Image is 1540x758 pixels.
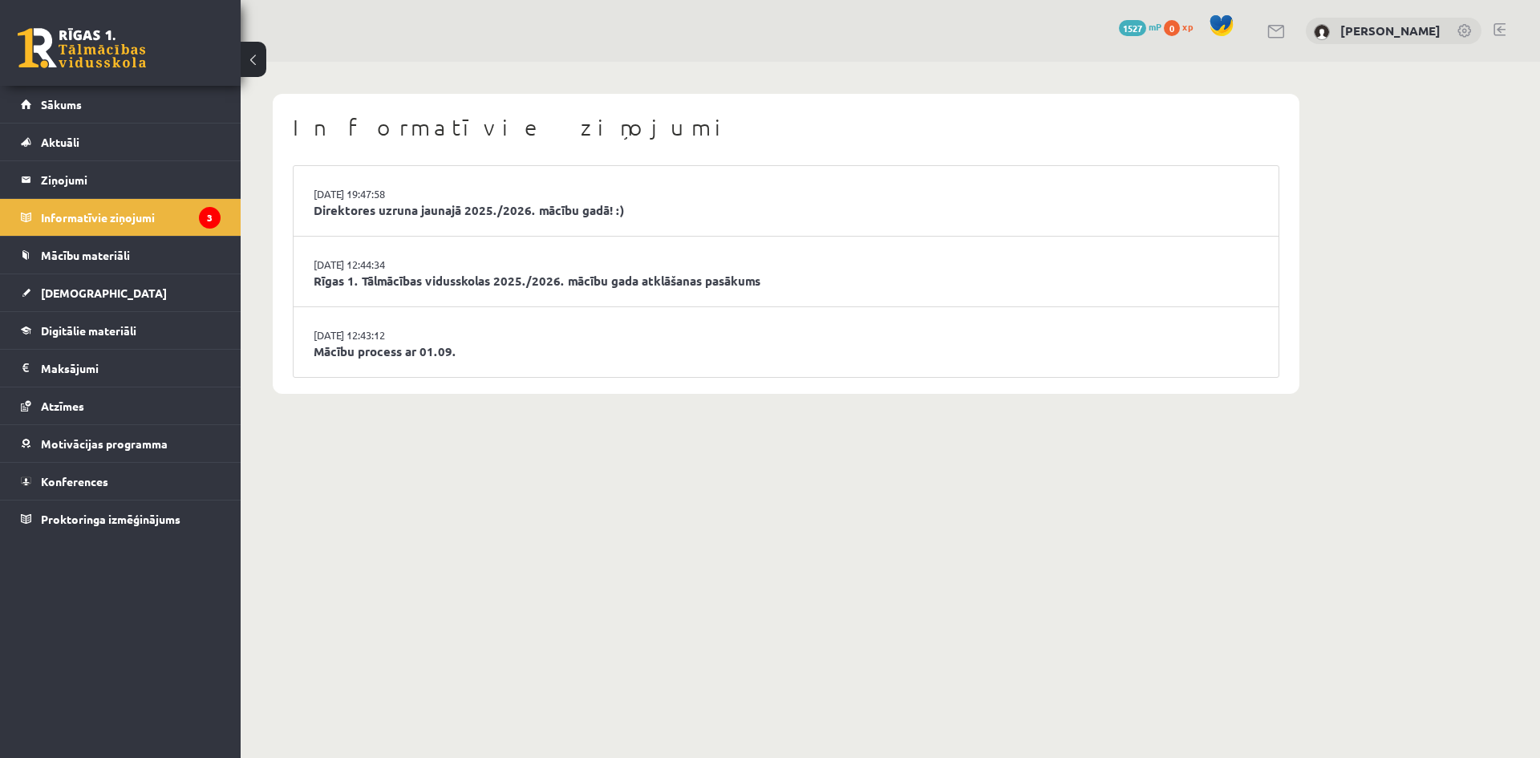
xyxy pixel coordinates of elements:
[21,425,221,462] a: Motivācijas programma
[21,124,221,160] a: Aktuāli
[1119,20,1146,36] span: 1527
[314,186,434,202] a: [DATE] 19:47:58
[1149,20,1161,33] span: mP
[199,207,221,229] i: 3
[41,286,167,300] span: [DEMOGRAPHIC_DATA]
[1164,20,1201,33] a: 0 xp
[293,114,1279,141] h1: Informatīvie ziņojumi
[21,387,221,424] a: Atzīmes
[41,97,82,111] span: Sākums
[41,248,130,262] span: Mācību materiāli
[314,201,1258,220] a: Direktores uzruna jaunajā 2025./2026. mācību gadā! :)
[1164,20,1180,36] span: 0
[21,274,221,311] a: [DEMOGRAPHIC_DATA]
[314,257,434,273] a: [DATE] 12:44:34
[314,343,1258,361] a: Mācību process ar 01.09.
[41,135,79,149] span: Aktuāli
[21,312,221,349] a: Digitālie materiāli
[41,323,136,338] span: Digitālie materiāli
[314,272,1258,290] a: Rīgas 1. Tālmācības vidusskolas 2025./2026. mācību gada atklāšanas pasākums
[41,512,180,526] span: Proktoringa izmēģinājums
[21,237,221,274] a: Mācību materiāli
[41,399,84,413] span: Atzīmes
[1314,24,1330,40] img: Andželīna Salukauri
[21,501,221,537] a: Proktoringa izmēģinājums
[21,86,221,123] a: Sākums
[41,199,221,236] legend: Informatīvie ziņojumi
[1340,22,1441,39] a: [PERSON_NAME]
[41,161,221,198] legend: Ziņojumi
[41,436,168,451] span: Motivācijas programma
[21,463,221,500] a: Konferences
[1119,20,1161,33] a: 1527 mP
[41,474,108,488] span: Konferences
[21,161,221,198] a: Ziņojumi
[1182,20,1193,33] span: xp
[41,350,221,387] legend: Maksājumi
[21,350,221,387] a: Maksājumi
[21,199,221,236] a: Informatīvie ziņojumi3
[314,327,434,343] a: [DATE] 12:43:12
[18,28,146,68] a: Rīgas 1. Tālmācības vidusskola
